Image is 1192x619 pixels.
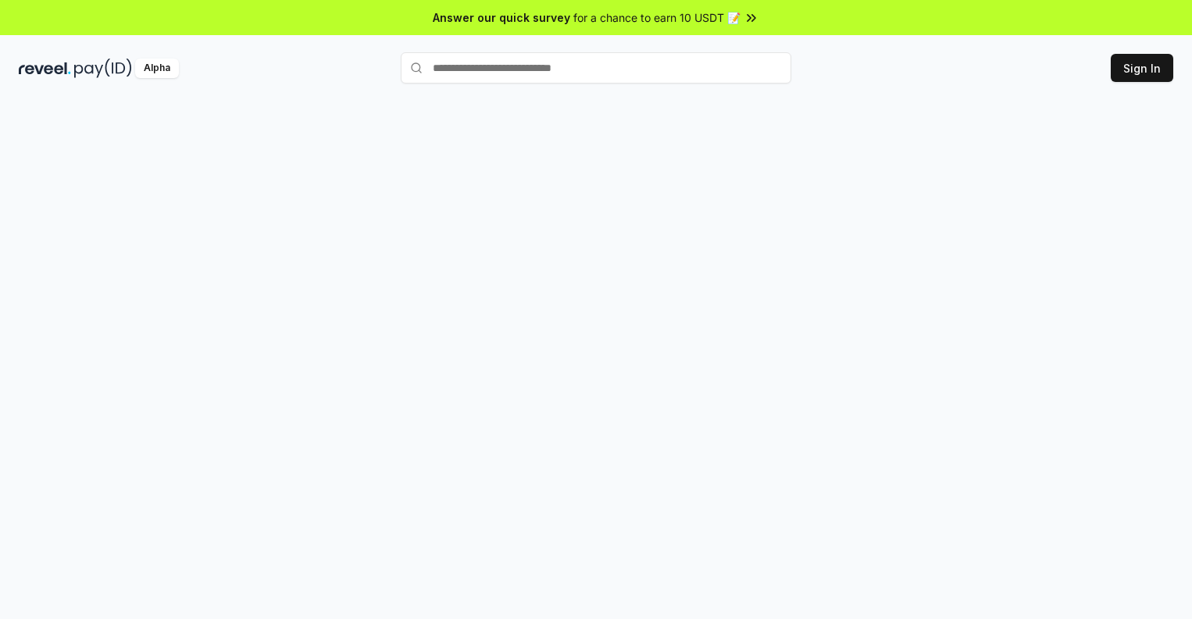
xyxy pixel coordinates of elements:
[573,9,741,26] span: for a chance to earn 10 USDT 📝
[74,59,132,78] img: pay_id
[1111,54,1173,82] button: Sign In
[433,9,570,26] span: Answer our quick survey
[135,59,179,78] div: Alpha
[19,59,71,78] img: reveel_dark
